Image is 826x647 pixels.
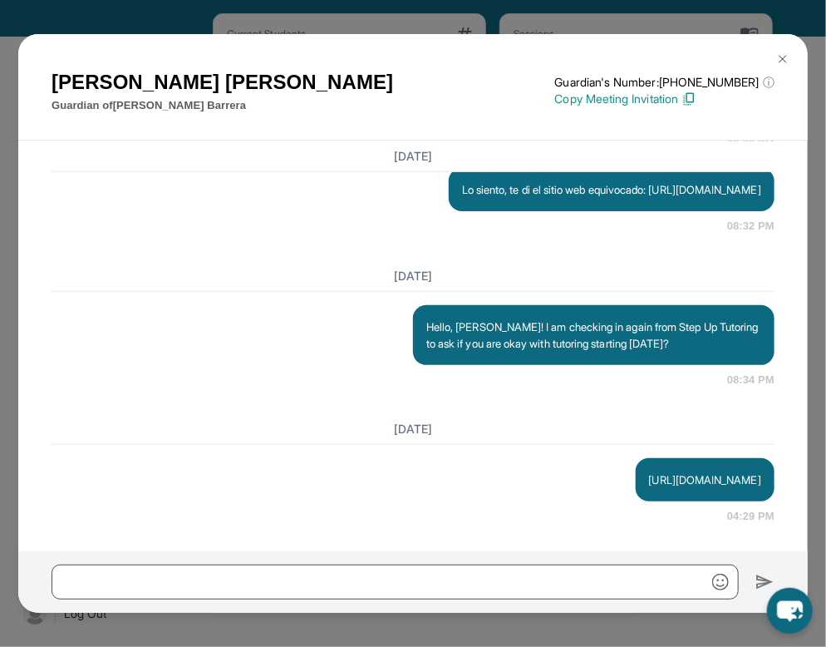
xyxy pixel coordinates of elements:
h3: [DATE] [52,147,774,164]
img: Close Icon [776,52,789,66]
p: [URL][DOMAIN_NAME] [649,472,761,488]
p: Lo siento, te di el sitio web equivocado: [URL][DOMAIN_NAME] [462,181,761,198]
img: Copy Icon [681,91,696,106]
p: Hello, [PERSON_NAME]! I am checking in again from Step Up Tutoring to ask if you are okay with tu... [426,319,761,352]
h3: [DATE] [52,421,774,437]
p: Guardian's Number: [PHONE_NUMBER] [555,74,774,91]
h3: [DATE] [52,268,774,284]
span: 08:32 PM [727,218,774,235]
p: Copy Meeting Invitation [555,91,774,107]
p: Guardian of [PERSON_NAME] Barrera [52,97,393,114]
h1: [PERSON_NAME] [PERSON_NAME] [52,67,393,97]
span: 08:34 PM [727,372,774,388]
img: Emoji [712,574,729,590]
span: ⓘ [763,74,774,91]
button: chat-button [767,588,813,634]
span: 04:29 PM [727,508,774,525]
img: Send icon [755,572,774,592]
